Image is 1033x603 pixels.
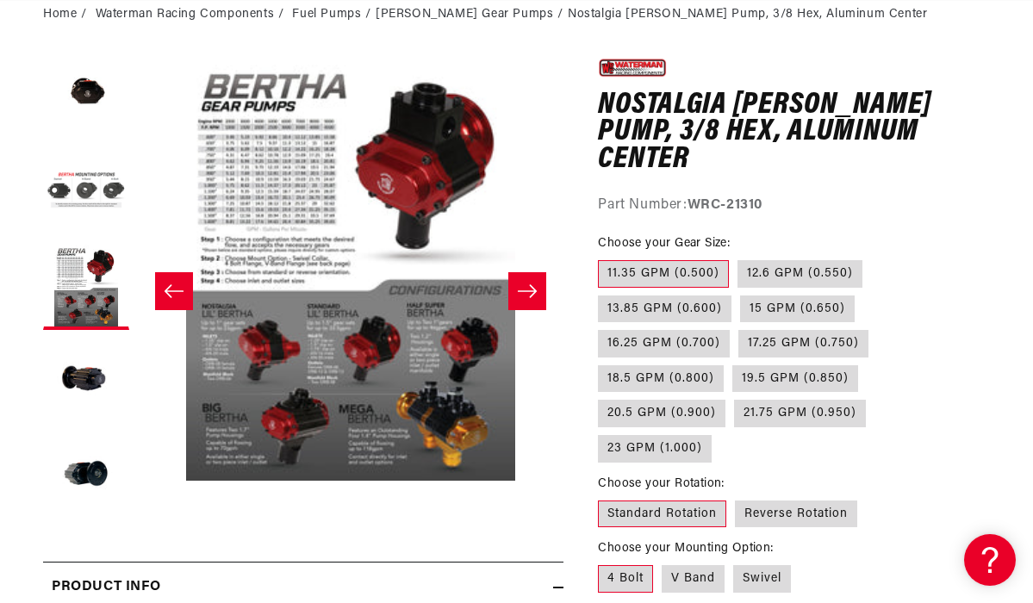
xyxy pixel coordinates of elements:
[598,295,731,323] label: 13.85 GPM (0.600)
[376,5,568,24] li: [PERSON_NAME] Gear Pumps
[43,244,129,330] button: Load image 3 in gallery view
[96,5,275,24] a: Waterman Racing Components
[43,54,129,140] button: Load image 1 in gallery view
[598,500,726,528] label: Standard Rotation
[598,365,724,393] label: 18.5 GPM (0.800)
[598,400,725,427] label: 20.5 GPM (0.900)
[733,565,791,593] label: Swivel
[662,565,725,593] label: V Band
[43,5,990,24] nav: breadcrumbs
[598,330,730,357] label: 16.25 GPM (0.700)
[52,576,160,599] h2: Product Info
[598,435,712,463] label: 23 GPM (1.000)
[737,260,862,288] label: 12.6 GPM (0.550)
[43,54,563,526] media-gallery: Gallery Viewer
[598,92,990,174] h1: Nostalgia [PERSON_NAME] Pump, 3/8 Hex, Aluminum Center
[735,500,857,528] label: Reverse Rotation
[598,195,990,217] div: Part Number:
[292,5,361,24] a: Fuel Pumps
[598,260,729,288] label: 11.35 GPM (0.500)
[734,400,866,427] label: 21.75 GPM (0.950)
[43,149,129,235] button: Load image 2 in gallery view
[43,433,129,519] button: Load image 5 in gallery view
[738,330,868,357] label: 17.25 GPM (0.750)
[508,272,546,310] button: Slide right
[598,565,653,593] label: 4 Bolt
[598,475,725,493] legend: Choose your Rotation:
[598,234,731,252] legend: Choose your Gear Size:
[568,5,927,24] li: Nostalgia [PERSON_NAME] Pump, 3/8 Hex, Aluminum Center
[740,295,855,323] label: 15 GPM (0.650)
[43,5,77,24] a: Home
[155,272,193,310] button: Slide left
[598,539,775,557] legend: Choose your Mounting Option:
[732,365,858,393] label: 19.5 GPM (0.850)
[688,198,762,212] strong: WRC-21310
[43,339,129,425] button: Load image 4 in gallery view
